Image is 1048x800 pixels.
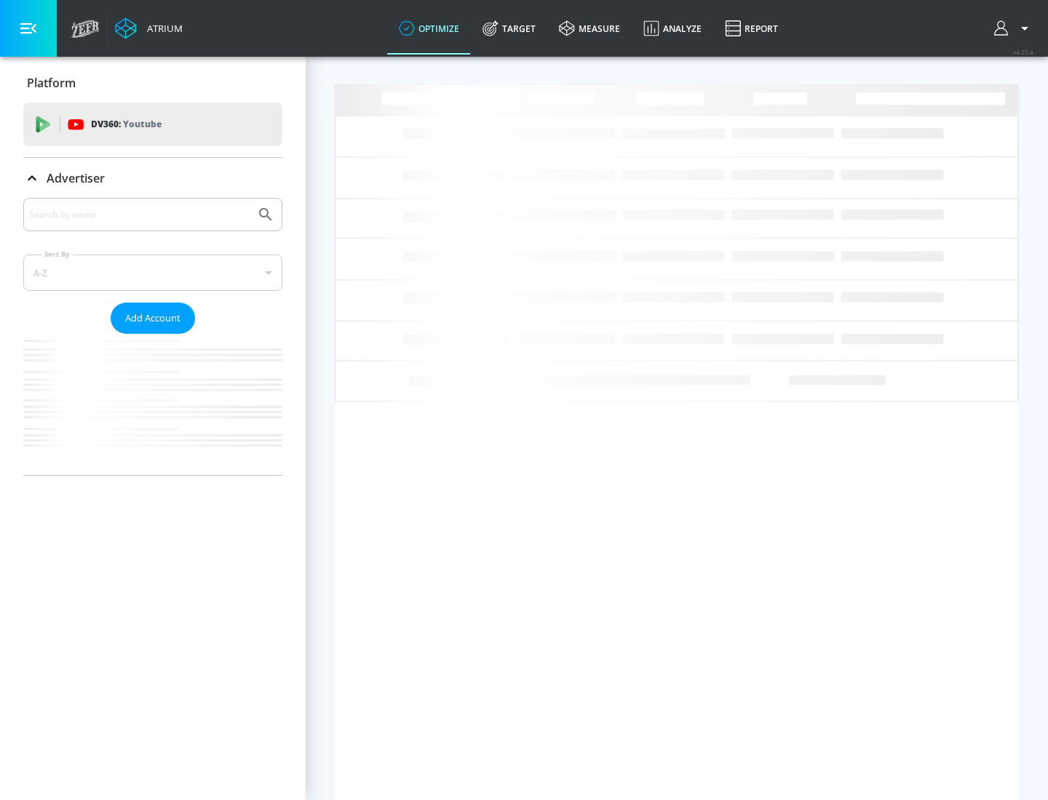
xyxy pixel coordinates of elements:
span: Add Account [125,310,180,327]
div: A-Z [23,255,282,291]
div: DV360: Youtube [23,103,282,146]
a: Target [471,2,547,55]
div: Platform [23,63,282,103]
span: v 4.25.4 [1013,48,1033,56]
nav: list of Advertiser [23,334,282,475]
p: DV360: [91,116,162,132]
label: Sort By [41,249,73,259]
p: Platform [27,75,76,91]
button: Add Account [111,303,195,334]
p: Youtube [123,116,162,132]
a: measure [547,2,632,55]
div: Advertiser [23,158,282,199]
p: Advertiser [47,170,105,186]
a: Atrium [115,17,183,39]
input: Search by name [29,205,250,224]
div: Advertiser [23,198,282,475]
a: Analyze [632,2,713,55]
a: optimize [387,2,471,55]
div: Atrium [141,22,183,35]
a: Report [713,2,790,55]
